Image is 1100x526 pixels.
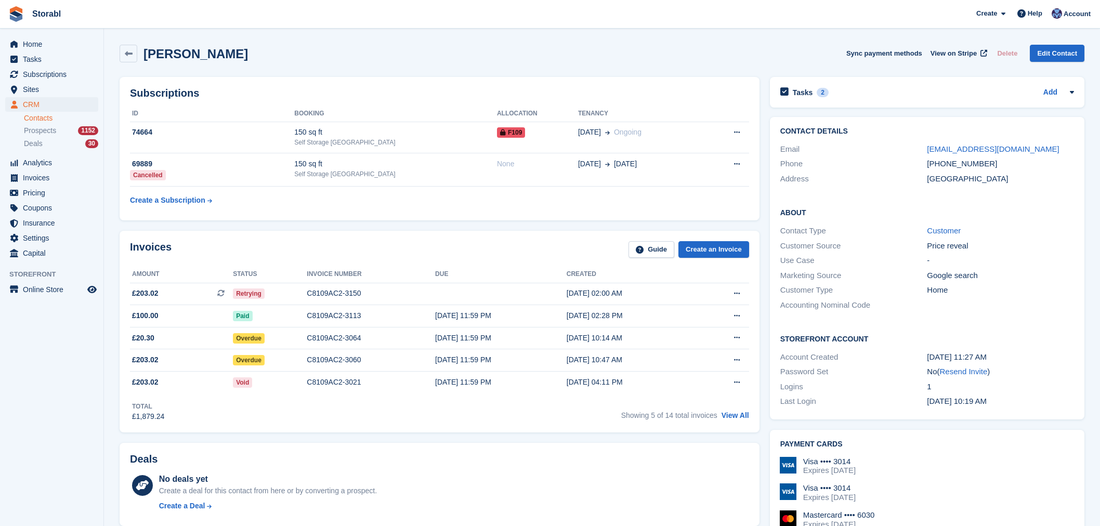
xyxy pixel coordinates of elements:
div: Logins [780,381,927,393]
a: menu [5,201,98,215]
a: Create a Deal [159,501,377,511]
h2: Payment cards [780,440,1074,449]
div: Google search [927,270,1074,282]
a: menu [5,246,98,260]
a: Prospects 1152 [24,125,98,136]
div: 1152 [78,126,98,135]
div: [DATE] 04:11 PM [567,377,698,388]
a: menu [5,155,98,170]
span: Online Store [23,282,85,297]
img: stora-icon-8386f47178a22dfd0bd8f6a31ec36ba5ce8667c1dd55bd0f319d3a0aa187defe.svg [8,6,24,22]
span: Tasks [23,52,85,67]
a: menu [5,37,98,51]
h2: Invoices [130,241,172,258]
span: ( ) [937,367,990,376]
div: C8109AC2-3021 [307,377,435,388]
span: £100.00 [132,310,159,321]
span: £20.30 [132,333,154,344]
div: [DATE] 02:00 AM [567,288,698,299]
img: Tegan Ewart [1052,8,1062,19]
div: [GEOGRAPHIC_DATA] [927,173,1074,185]
a: Guide [628,241,674,258]
h2: Subscriptions [130,87,749,99]
span: Home [23,37,85,51]
a: [EMAIL_ADDRESS][DOMAIN_NAME] [927,144,1059,153]
a: menu [5,82,98,97]
span: Help [1028,8,1042,19]
span: Paid [233,311,252,321]
th: Due [435,266,567,283]
span: Analytics [23,155,85,170]
div: Address [780,173,927,185]
div: Last Login [780,396,927,407]
a: menu [5,52,98,67]
span: Sites [23,82,85,97]
span: Retrying [233,288,265,299]
a: menu [5,231,98,245]
div: Price reveal [927,240,1074,252]
span: Deals [24,139,43,149]
a: Customer [927,226,961,235]
div: Home [927,284,1074,296]
div: Marketing Source [780,270,927,282]
a: Edit Contact [1030,45,1084,62]
button: Sync payment methods [846,45,922,62]
th: Tenancy [578,106,705,122]
a: menu [5,67,98,82]
span: Showing 5 of 14 total invoices [621,411,717,419]
div: Create a Deal [159,501,205,511]
div: [DATE] 11:59 PM [435,333,567,344]
div: 30 [85,139,98,148]
span: £203.02 [132,354,159,365]
th: Status [233,266,307,283]
span: Ongoing [614,128,641,136]
div: [DATE] 11:59 PM [435,354,567,365]
span: Overdue [233,333,265,344]
img: Visa Logo [780,483,796,500]
a: View on Stripe [926,45,989,62]
span: Capital [23,246,85,260]
h2: Tasks [793,88,813,97]
span: £203.02 [132,377,159,388]
div: Contact Type [780,225,927,237]
div: C8109AC2-3113 [307,310,435,321]
div: [DATE] 11:59 PM [435,377,567,388]
a: Resend Invite [940,367,988,376]
div: [DATE] 11:27 AM [927,351,1074,363]
div: £1,879.24 [132,411,164,422]
button: Delete [993,45,1022,62]
div: [PHONE_NUMBER] [927,158,1074,170]
span: Subscriptions [23,67,85,82]
div: Visa •••• 3014 [803,457,856,466]
div: Mastercard •••• 6030 [803,510,875,520]
a: Add [1043,87,1057,99]
span: Prospects [24,126,56,136]
div: 69889 [130,159,294,169]
div: Cancelled [130,170,166,180]
div: [DATE] 10:14 AM [567,333,698,344]
time: 2025-03-24 10:19:00 UTC [927,397,987,405]
div: No [927,366,1074,378]
a: menu [5,97,98,112]
span: Pricing [23,186,85,200]
div: None [497,159,578,169]
div: Expires [DATE] [803,493,856,502]
div: No deals yet [159,473,377,485]
span: Void [233,377,252,388]
div: C8109AC2-3064 [307,333,435,344]
div: Customer Type [780,284,927,296]
div: Accounting Nominal Code [780,299,927,311]
span: Overdue [233,355,265,365]
div: 74664 [130,127,294,138]
h2: [PERSON_NAME] [143,47,248,61]
div: C8109AC2-3060 [307,354,435,365]
h2: Deals [130,453,158,465]
div: Create a deal for this contact from here or by converting a prospect. [159,485,377,496]
th: Amount [130,266,233,283]
div: - [927,255,1074,267]
a: menu [5,282,98,297]
span: [DATE] [614,159,637,169]
div: Total [132,402,164,411]
div: Expires [DATE] [803,466,856,475]
span: Storefront [9,269,103,280]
